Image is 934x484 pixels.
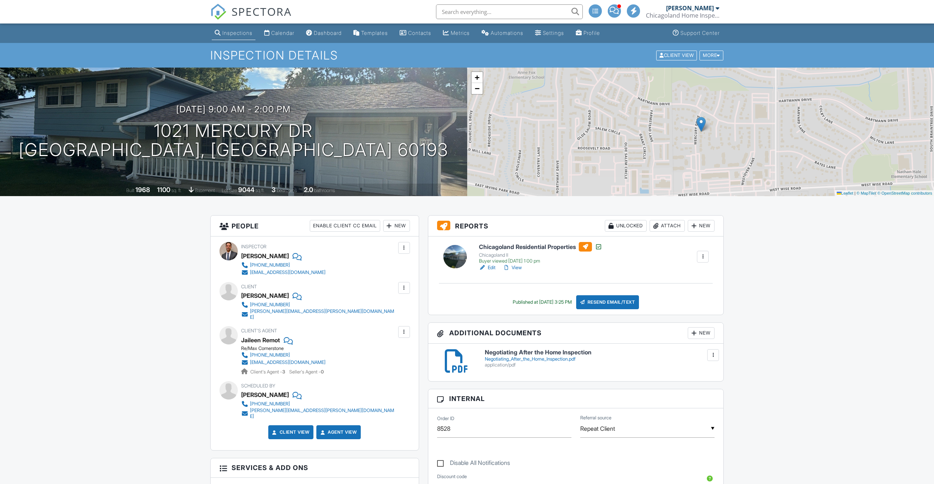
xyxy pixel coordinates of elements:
div: Chicagoland Home Inspectors, Inc. [646,12,719,19]
h1: Inspection Details [210,49,724,62]
label: Referral source [580,415,611,421]
a: View [503,264,522,271]
div: Negotiating_After_the_Home_Inspection.pdf [485,356,715,362]
a: Company Profile [573,26,603,40]
div: application/pdf [485,362,715,368]
div: Calendar [271,30,294,36]
a: [PHONE_NUMBER] [241,301,396,308]
h3: Services & Add ons [211,458,419,477]
div: Metrics [451,30,470,36]
div: Resend Email/Text [576,295,639,309]
h6: Chicagoland Residential Properties [479,242,602,252]
a: Settings [532,26,567,40]
div: Contacts [408,30,431,36]
div: 1968 [135,186,150,194]
div: [PERSON_NAME] [241,290,289,301]
h3: Internal [428,389,724,408]
div: Published at [DATE] 3:25 PM [513,299,572,305]
span: Lot Size [222,188,237,193]
div: 3 [272,186,276,194]
span: Built [126,188,134,193]
div: [PHONE_NUMBER] [250,401,290,407]
div: 1100 [157,186,170,194]
a: Negotiating After the Home Inspection Negotiating_After_the_Home_Inspection.pdf application/pdf [485,349,715,368]
div: New [383,220,410,232]
a: © MapTiler [857,191,876,195]
div: New [688,220,715,232]
span: SPECTORA [232,4,292,19]
a: Support Center [670,26,723,40]
a: Zoom in [472,72,483,83]
div: [EMAIL_ADDRESS][DOMAIN_NAME] [250,270,326,275]
div: 9044 [238,186,254,194]
div: Settings [543,30,564,36]
div: Automations [491,30,523,36]
img: The Best Home Inspection Software - Spectora [210,4,226,20]
label: Discount code [437,473,467,480]
div: Inspections [222,30,252,36]
div: [PERSON_NAME][EMAIL_ADDRESS][PERSON_NAME][DOMAIN_NAME] [250,408,396,419]
span: Inspector [241,244,266,249]
div: Client View [656,50,697,60]
h3: [DATE] 9:00 am - 2:00 pm [176,104,291,114]
a: Dashboard [303,26,345,40]
span: − [475,84,479,93]
a: [PHONE_NUMBER] [241,400,396,408]
div: Chicagoland II [479,252,602,258]
span: sq. ft. [171,188,182,193]
span: sq.ft. [255,188,265,193]
span: | [854,191,855,195]
div: 2.0 [304,186,313,194]
a: [PHONE_NUMBER] [241,351,326,359]
a: [PERSON_NAME][EMAIL_ADDRESS][PERSON_NAME][DOMAIN_NAME] [241,408,396,419]
div: [PERSON_NAME][EMAIL_ADDRESS][PERSON_NAME][DOMAIN_NAME] [250,308,396,320]
div: Templates [361,30,388,36]
div: [EMAIL_ADDRESS][DOMAIN_NAME] [250,360,326,365]
strong: 0 [321,369,324,375]
a: © OpenStreetMap contributors [877,191,932,195]
a: Templates [350,26,391,40]
h3: People [211,216,419,236]
span: basement [195,188,215,193]
div: [PERSON_NAME] [241,250,289,261]
div: [PERSON_NAME] [666,4,714,12]
span: Scheduled By [241,383,275,389]
strong: 3 [282,369,285,375]
h3: Reports [428,216,724,236]
a: [PHONE_NUMBER] [241,261,326,269]
span: bedrooms [277,188,297,193]
div: New [688,327,715,339]
a: Edit [479,264,495,271]
div: Attach [650,220,685,232]
a: Zoom out [472,83,483,94]
div: Re/Max Cornerstone [241,346,331,351]
a: Client View [271,429,310,436]
a: Leaflet [837,191,853,195]
div: [PHONE_NUMBER] [250,262,290,268]
img: Marker [697,117,706,132]
div: Dashboard [314,30,342,36]
a: Calendar [261,26,297,40]
a: Jaileen Remot [241,335,280,346]
a: Automations (Advanced) [479,26,526,40]
label: Disable All Notifications [437,459,510,469]
a: Inspections [212,26,255,40]
span: Seller's Agent - [289,369,324,375]
span: + [475,73,479,82]
h1: 1021 Mercury Dr [GEOGRAPHIC_DATA], [GEOGRAPHIC_DATA] 60193 [19,121,448,160]
a: [PERSON_NAME][EMAIL_ADDRESS][PERSON_NAME][DOMAIN_NAME] [241,308,396,320]
a: [EMAIL_ADDRESS][DOMAIN_NAME] [241,359,326,366]
input: Search everything... [436,4,583,19]
span: Client's Agent - [250,369,286,375]
a: Agent View [319,429,357,436]
div: Unlocked [605,220,647,232]
a: SPECTORA [210,10,292,25]
a: Chicagoland Residential Properties Chicagoland II Buyer viewed [DATE] 1:00 pm [479,242,602,264]
a: Client View [655,52,699,58]
div: [PHONE_NUMBER] [250,302,290,308]
a: [EMAIL_ADDRESS][DOMAIN_NAME] [241,269,326,276]
a: Contacts [397,26,434,40]
label: Order ID [437,415,454,422]
div: More [699,50,723,60]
